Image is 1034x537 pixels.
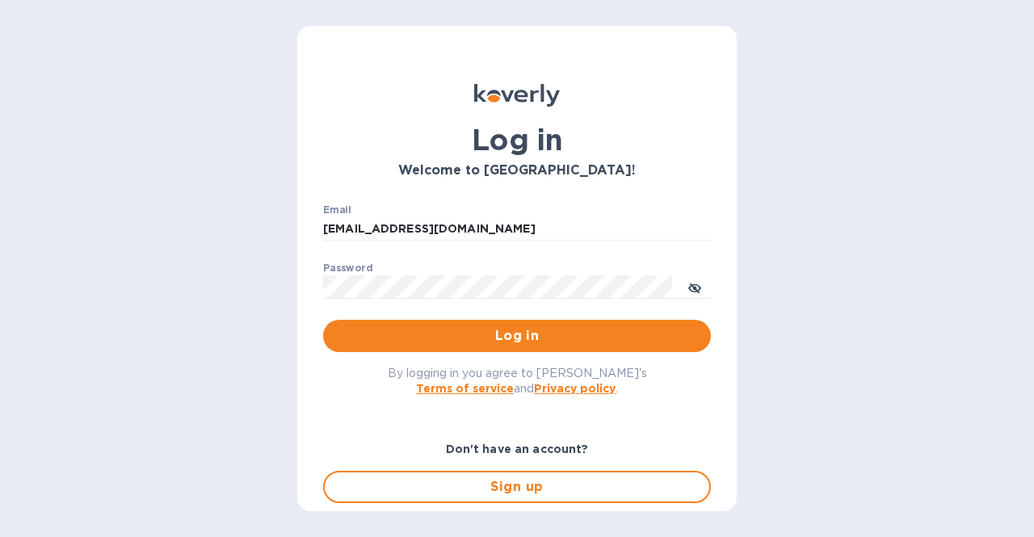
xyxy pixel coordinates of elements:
[323,471,711,503] button: Sign up
[323,123,711,157] h1: Log in
[388,367,647,395] span: By logging in you agree to [PERSON_NAME]'s and .
[338,477,696,497] span: Sign up
[323,205,351,215] label: Email
[323,163,711,178] h3: Welcome to [GEOGRAPHIC_DATA]!
[679,271,711,303] button: toggle password visibility
[323,320,711,352] button: Log in
[474,84,560,107] img: Koverly
[336,326,698,346] span: Log in
[323,217,711,241] input: Enter email address
[534,382,616,395] a: Privacy policy
[323,263,372,273] label: Password
[416,382,514,395] a: Terms of service
[446,443,589,455] b: Don't have an account?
